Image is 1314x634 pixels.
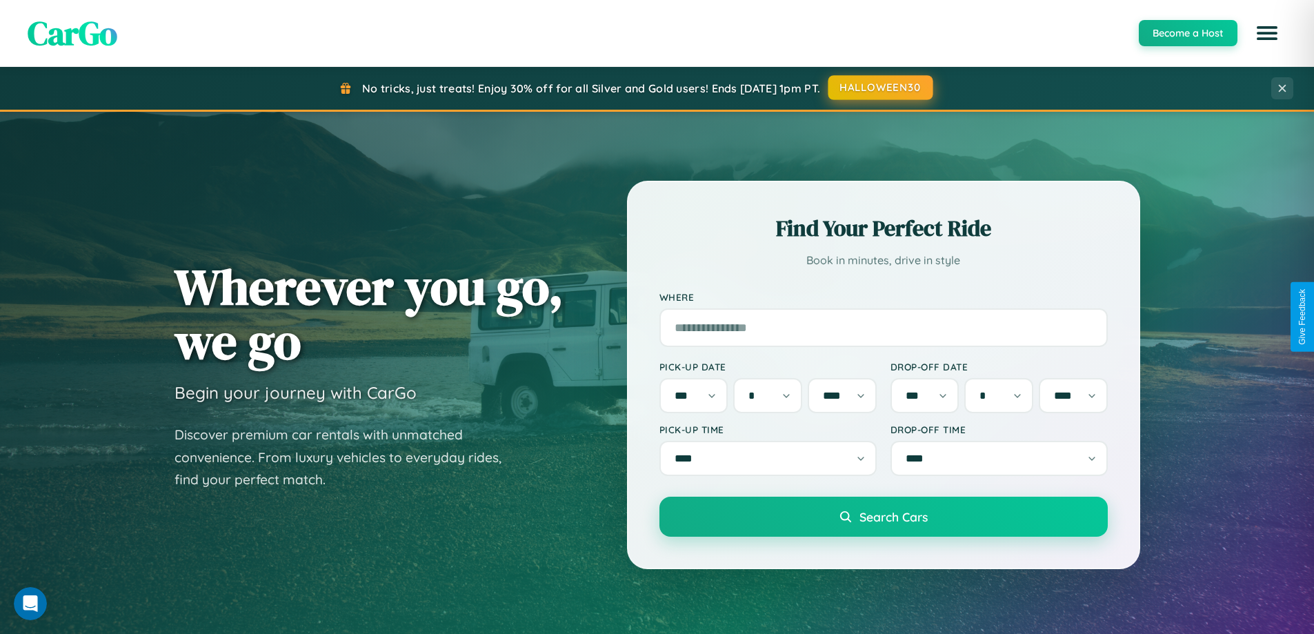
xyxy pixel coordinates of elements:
[659,291,1108,303] label: Where
[175,424,519,491] p: Discover premium car rentals with unmatched convenience. From luxury vehicles to everyday rides, ...
[175,259,564,368] h1: Wherever you go, we go
[1297,289,1307,345] div: Give Feedback
[175,382,417,403] h3: Begin your journey with CarGo
[362,81,820,95] span: No tricks, just treats! Enjoy 30% off for all Silver and Gold users! Ends [DATE] 1pm PT.
[859,509,928,524] span: Search Cars
[659,361,877,373] label: Pick-up Date
[659,250,1108,270] p: Book in minutes, drive in style
[828,75,933,100] button: HALLOWEEN30
[890,424,1108,435] label: Drop-off Time
[14,587,47,620] iframe: Intercom live chat
[659,424,877,435] label: Pick-up Time
[28,10,117,56] span: CarGo
[890,361,1108,373] label: Drop-off Date
[1139,20,1237,46] button: Become a Host
[1248,14,1286,52] button: Open menu
[659,213,1108,244] h2: Find Your Perfect Ride
[659,497,1108,537] button: Search Cars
